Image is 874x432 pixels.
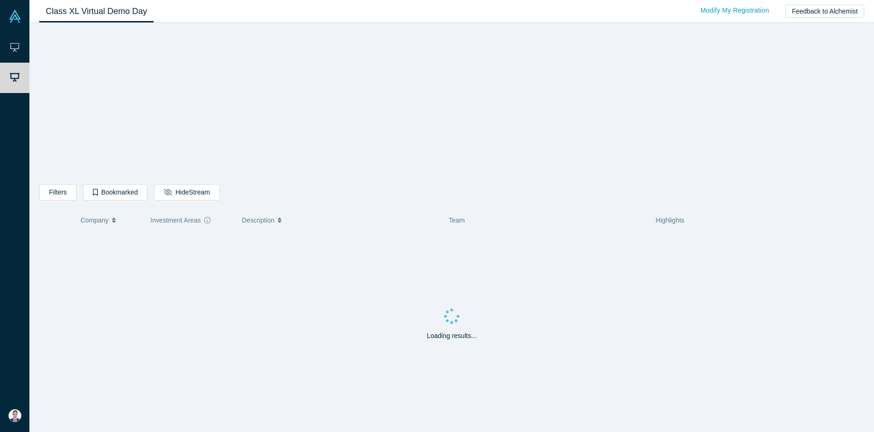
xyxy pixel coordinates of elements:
span: Description [242,210,275,230]
button: Filters [39,184,77,201]
button: Company [81,210,141,230]
button: HideStream [154,184,219,201]
img: Terry Li's Account [8,409,21,422]
span: Investment Areas [150,210,201,230]
button: Feedback to Alchemist [785,5,864,18]
iframe: Alchemist Class XL Demo Day: Vault [322,30,582,177]
a: Modify My Registration [691,2,779,19]
span: Company [81,210,109,230]
img: Alchemist Vault Logo [8,10,21,23]
button: Description [242,210,439,230]
button: Bookmarked [83,184,148,201]
p: Loading results... [427,331,477,341]
span: Highlights [655,216,684,224]
span: Team [449,216,465,224]
a: Class XL Virtual Demo Day [39,0,154,22]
